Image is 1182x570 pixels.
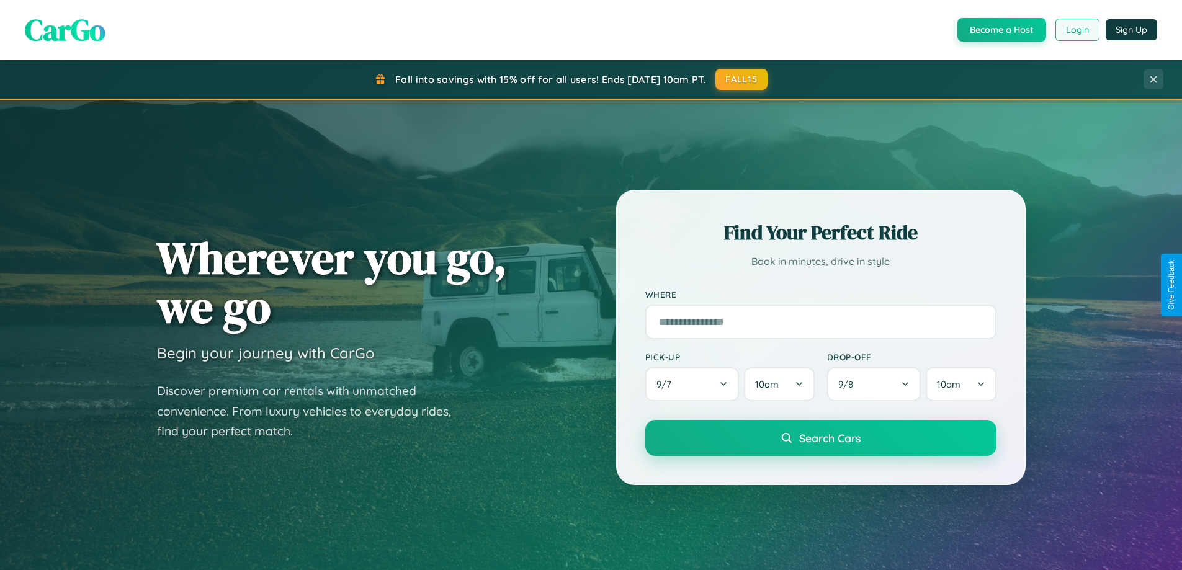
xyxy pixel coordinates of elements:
[957,18,1046,42] button: Become a Host
[395,73,706,86] span: Fall into savings with 15% off for all users! Ends [DATE] 10am PT.
[157,233,507,331] h1: Wherever you go, we go
[926,367,996,401] button: 10am
[645,219,996,246] h2: Find Your Perfect Ride
[755,378,779,390] span: 10am
[827,352,996,362] label: Drop-off
[645,367,740,401] button: 9/7
[827,367,921,401] button: 9/8
[799,431,861,445] span: Search Cars
[645,420,996,456] button: Search Cars
[715,69,768,90] button: FALL15
[157,344,375,362] h3: Begin your journey with CarGo
[25,9,105,50] span: CarGo
[838,378,859,390] span: 9 / 8
[645,289,996,300] label: Where
[937,378,960,390] span: 10am
[744,367,814,401] button: 10am
[645,352,815,362] label: Pick-up
[645,252,996,270] p: Book in minutes, drive in style
[1055,19,1099,41] button: Login
[1106,19,1157,40] button: Sign Up
[1167,260,1176,310] div: Give Feedback
[656,378,678,390] span: 9 / 7
[157,381,467,442] p: Discover premium car rentals with unmatched convenience. From luxury vehicles to everyday rides, ...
